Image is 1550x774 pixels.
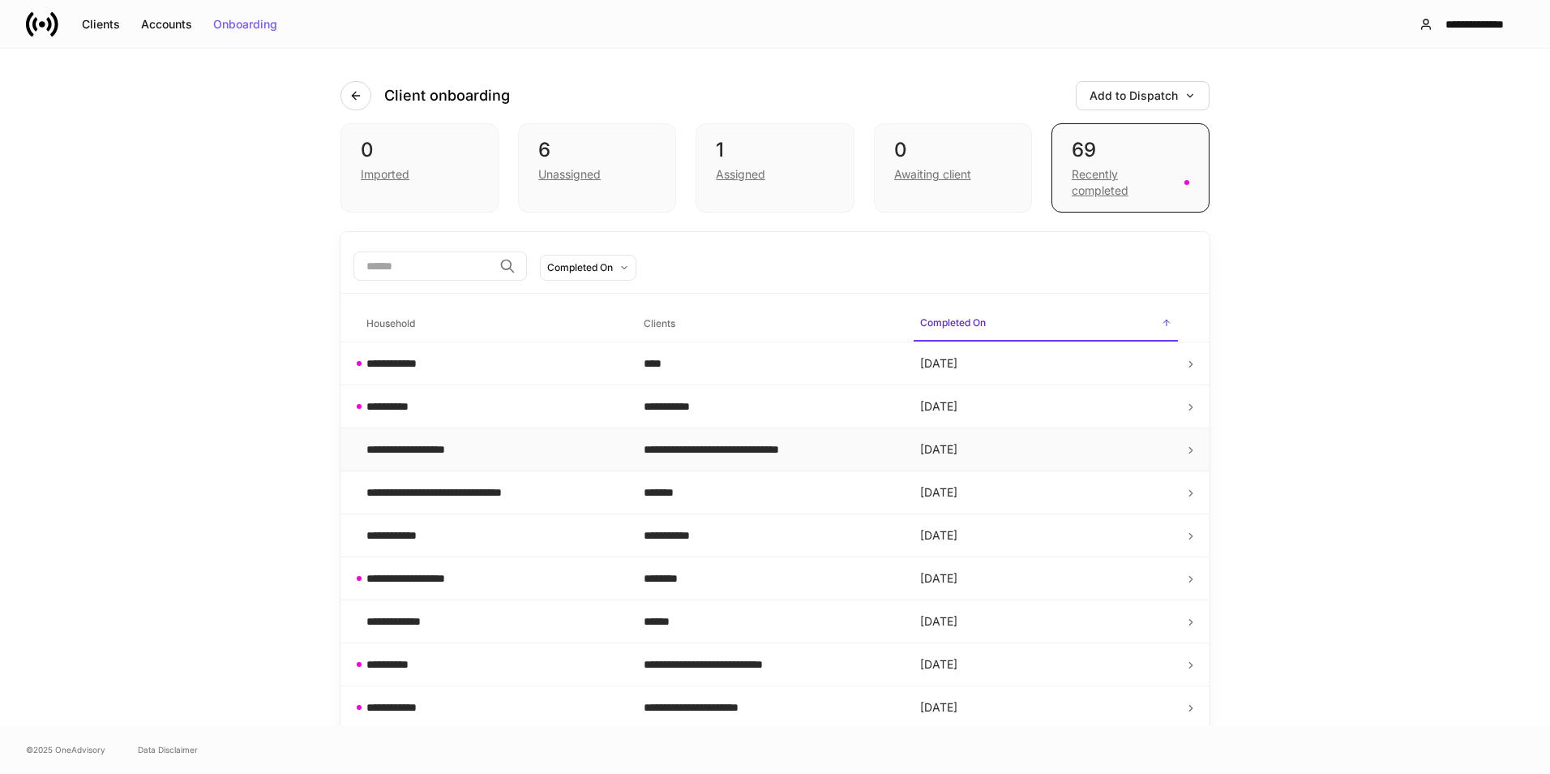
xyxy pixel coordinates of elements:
[131,11,203,37] button: Accounts
[644,316,675,331] h6: Clients
[538,137,656,163] div: 6
[914,307,1178,342] span: Completed On
[894,166,971,183] div: Awaiting client
[138,743,198,756] a: Data Disclaimer
[920,315,986,330] h6: Completed On
[71,11,131,37] button: Clients
[141,19,192,30] div: Accounts
[907,557,1184,600] td: [DATE]
[907,643,1184,686] td: [DATE]
[540,255,636,281] button: Completed On
[907,514,1184,557] td: [DATE]
[907,385,1184,428] td: [DATE]
[384,86,510,105] h4: Client onboarding
[213,19,277,30] div: Onboarding
[361,166,409,183] div: Imported
[82,19,120,30] div: Clients
[360,307,624,341] span: Household
[26,743,105,756] span: © 2025 OneAdvisory
[518,123,676,213] div: 6Unassigned
[637,307,901,341] span: Clients
[203,11,288,37] button: Onboarding
[1090,90,1196,101] div: Add to Dispatch
[538,166,601,183] div: Unassigned
[361,137,478,163] div: 0
[547,260,613,275] div: Completed On
[874,123,1032,213] div: 0Awaiting client
[1051,123,1210,213] div: 69Recently completed
[366,316,415,331] h6: Household
[1072,166,1175,199] div: Recently completed
[907,471,1184,514] td: [DATE]
[1072,137,1189,163] div: 69
[907,600,1184,643] td: [DATE]
[716,137,833,163] div: 1
[340,123,499,213] div: 0Imported
[907,342,1184,385] td: [DATE]
[907,686,1184,729] td: [DATE]
[1076,81,1210,110] button: Add to Dispatch
[696,123,854,213] div: 1Assigned
[716,166,765,183] div: Assigned
[907,428,1184,471] td: [DATE]
[894,137,1012,163] div: 0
